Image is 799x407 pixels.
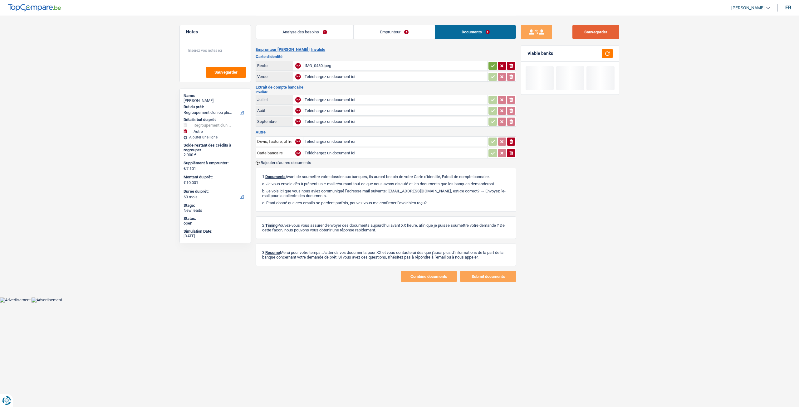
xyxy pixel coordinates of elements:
[265,250,280,255] span: Résumé
[184,161,246,166] label: Supplément à emprunter:
[184,180,186,185] span: €
[256,161,311,165] button: Rajouter d'autres documents
[295,74,301,80] div: NA
[262,250,510,259] p: 3. Merci pour votre temps. J'attends vos documents pour XX et vous contacterai dès que j'aurai p...
[257,97,292,102] div: Juillet
[527,51,553,56] div: Viable banks
[257,63,292,68] div: Recto
[184,203,247,208] div: Stage:
[184,135,247,139] div: Ajouter une ligne
[295,119,301,124] div: NA
[262,189,510,198] p: b. Je vois ici que vous nous aviez communiqué l’adresse mail suivante: [EMAIL_ADDRESS][DOMAIN_NA...
[265,223,277,228] span: Timing
[731,5,765,11] span: [PERSON_NAME]
[435,25,516,39] a: Documents
[401,271,457,282] button: Combine documents
[184,153,247,157] div: 2.900 €
[184,208,247,213] div: New leads
[262,201,510,205] p: c. Etant donné que ces emails se perdent parfois, pouvez-vous me confirmer l’avoir bien reçu?
[257,119,292,124] div: Septembre
[256,85,516,89] h3: Extrait de compte bancaire
[184,166,186,171] span: €
[184,234,247,239] div: [DATE]
[8,4,61,12] img: TopCompare Logo
[214,70,238,74] span: Sauvegarder
[184,98,247,103] div: [PERSON_NAME]
[184,104,246,109] label: But du prêt:
[256,130,516,134] h3: Autre
[354,25,435,39] a: Emprunteur
[184,143,247,153] div: Solde restant des crédits à regrouper
[184,189,246,194] label: Durée du prêt:
[256,55,516,59] h3: Carte d'identité
[295,108,301,114] div: NA
[256,25,353,39] a: Analyse des besoins
[184,175,246,180] label: Montant du prêt:
[785,5,791,11] div: fr
[262,223,510,232] p: 2. Pouvez-vous vous assurer d'envoyer ces documents aujourd'hui avant XX heure, afin que je puiss...
[256,90,516,94] h2: Invalide
[184,221,247,226] div: open
[206,67,246,78] button: Sauvegarder
[572,25,619,39] button: Sauvegarder
[261,161,311,165] span: Rajouter d'autres documents
[295,150,301,156] div: NA
[184,229,247,234] div: Simulation Date:
[256,47,516,52] h2: Emprunteur [PERSON_NAME] | Invalide
[184,216,247,221] div: Status:
[262,174,510,179] p: 1. Avant de soumettre votre dossier aux banques, ils auront besoin de votre Carte d'identité, Ext...
[305,61,486,70] div: IMG_0480.jpeg
[257,108,292,113] div: Août
[726,3,770,13] a: [PERSON_NAME]
[184,93,247,98] div: Name:
[32,298,62,303] img: Advertisement
[184,117,247,122] div: Détails but du prêt
[460,271,516,282] button: Submit documents
[265,174,286,179] span: Documents
[295,97,301,103] div: NA
[262,182,510,186] p: a. Je vous envoie dès à présent un e-mail résumant tout ce que nous avons discuté et les doc...
[186,29,244,35] h5: Notes
[295,139,301,144] div: NA
[257,74,292,79] div: Verso
[295,63,301,69] div: NA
